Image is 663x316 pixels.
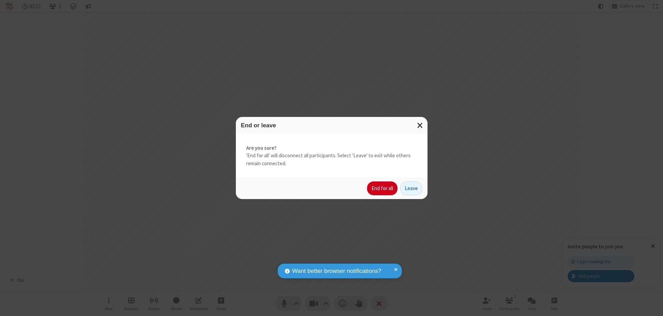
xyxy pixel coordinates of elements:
strong: Are you sure? [246,144,417,152]
span: Want better browser notifications? [292,267,381,276]
button: Leave [400,181,422,195]
button: End for all [367,181,397,195]
button: Close modal [413,117,427,134]
h3: End or leave [241,122,422,129]
div: 'End for all' will disconnect all participants. Select 'Leave' to exit while others remain connec... [236,134,427,178]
